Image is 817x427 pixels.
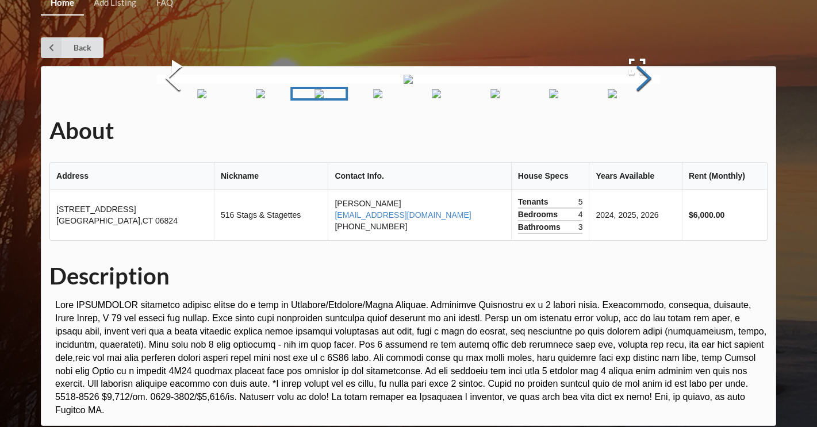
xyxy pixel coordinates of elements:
p: Lore IPSUMDOLOR sitametco adipisc elitse do e temp in Utlabore/Etdolore/Magna Aliquae. Adminimve ... [55,299,768,417]
th: Rent (Monthly) [682,163,767,190]
button: Next Slide [628,28,660,132]
a: Go to Slide 9 [584,87,642,101]
b: $6,000.00 [689,210,724,220]
th: Nickname [214,163,328,190]
td: [PERSON_NAME] [PHONE_NUMBER] [328,190,511,240]
h1: About [49,116,768,145]
button: Open Fullscreen [614,50,660,83]
img: 516_oldfield%2Fimage%20(3).png [432,89,442,98]
span: Bedrooms [518,209,561,220]
a: Go to Slide 4 [291,87,348,101]
td: 516 Stags & Stagettes [214,190,328,240]
img: 516_oldfield%2Fimage%20(5).png [550,89,559,98]
span: 4 [578,209,583,220]
button: Previous Slide [157,28,189,132]
div: Thumbnail Navigation [115,87,617,101]
h1: Description [49,261,768,291]
a: Back [41,37,103,58]
span: Tenants [518,196,551,207]
th: Contact Info. [328,163,511,190]
span: Bathrooms [518,221,563,233]
th: Address [50,163,214,190]
th: Years Available [589,163,681,190]
a: Go to Slide 6 [408,87,466,101]
span: 5 [578,196,583,207]
th: House Specs [511,163,589,190]
a: [EMAIL_ADDRESS][DOMAIN_NAME] [335,210,471,220]
span: [STREET_ADDRESS] [56,205,136,214]
img: 516_oldfield%2Fimage%20(1).png [315,89,324,98]
img: 516_oldfield%2Fimage%20(1).png [404,75,413,84]
img: 516_oldfield%2Fefcbb397-43c6-4f2e-8fba-bada766dfac5.png [256,89,266,98]
a: Go to Slide 5 [350,87,407,101]
img: 516_oldfield%2FIMG_0487.jpeg [608,89,617,98]
span: 3 [578,221,583,233]
td: 2024, 2025, 2026 [589,190,681,240]
a: Go to Slide 3 [232,87,290,101]
img: 516_oldfield%2Fb0239fee-b5cc-4378-b1f2-e41a711d6479.png [198,89,207,98]
a: Go to Slide 7 [467,87,524,101]
a: Go to Slide 8 [526,87,583,101]
span: [GEOGRAPHIC_DATA] , CT 06824 [56,216,178,225]
img: 516_oldfield%2Fimage%20(2).png [374,89,383,98]
a: Go to Slide 2 [174,87,231,101]
img: 516_oldfield%2Fimage%20(4).png [491,89,500,98]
